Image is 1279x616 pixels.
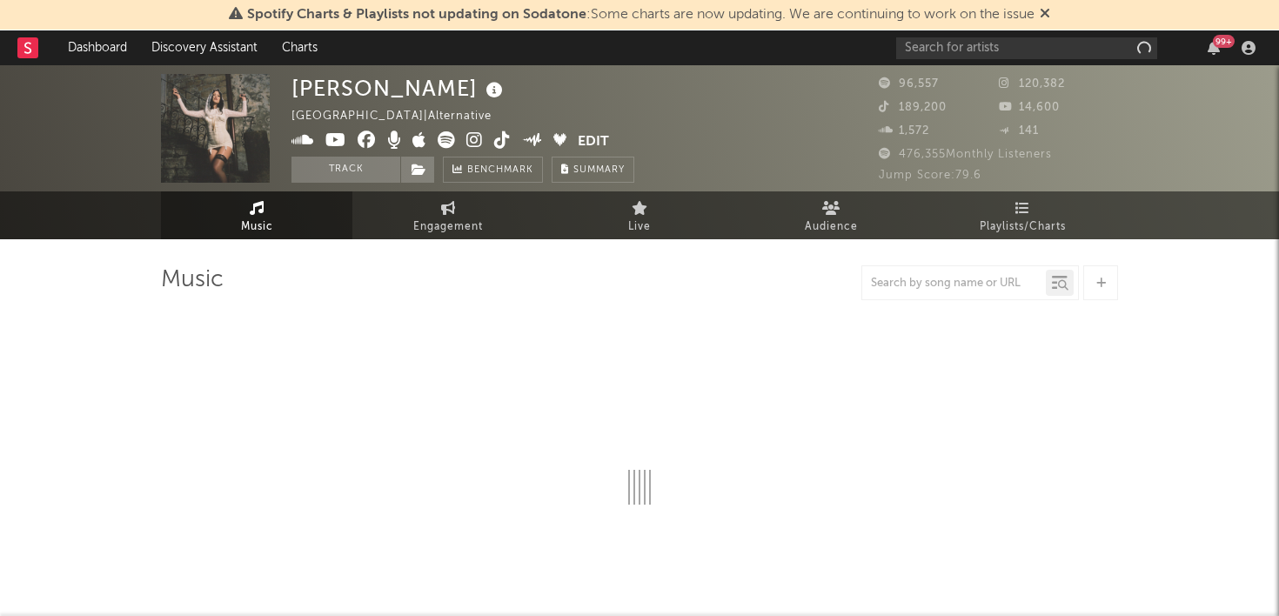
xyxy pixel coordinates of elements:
span: 476,355 Monthly Listeners [879,149,1052,160]
span: 1,572 [879,125,929,137]
span: 141 [999,125,1039,137]
span: : Some charts are now updating. We are continuing to work on the issue [247,8,1035,22]
button: Summary [552,157,634,183]
span: 14,600 [999,102,1060,113]
span: Summary [573,165,625,175]
span: Playlists/Charts [980,217,1066,238]
a: Live [544,191,735,239]
div: [PERSON_NAME] [291,74,507,103]
span: Dismiss [1040,8,1050,22]
span: Audience [805,217,858,238]
input: Search for artists [896,37,1157,59]
a: Benchmark [443,157,543,183]
span: Music [241,217,273,238]
span: Jump Score: 79.6 [879,170,981,181]
span: Benchmark [467,160,533,181]
span: 96,557 [879,78,939,90]
span: Engagement [413,217,483,238]
span: Live [628,217,651,238]
button: Edit [578,131,609,153]
a: Charts [270,30,330,65]
a: Dashboard [56,30,139,65]
button: Track [291,157,400,183]
a: Playlists/Charts [927,191,1118,239]
button: 99+ [1208,41,1220,55]
a: Engagement [352,191,544,239]
span: Spotify Charts & Playlists not updating on Sodatone [247,8,586,22]
div: [GEOGRAPHIC_DATA] | Alternative [291,106,512,127]
div: 99 + [1213,35,1235,48]
a: Music [161,191,352,239]
span: 189,200 [879,102,947,113]
a: Audience [735,191,927,239]
input: Search by song name or URL [862,277,1046,291]
a: Discovery Assistant [139,30,270,65]
span: 120,382 [999,78,1065,90]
